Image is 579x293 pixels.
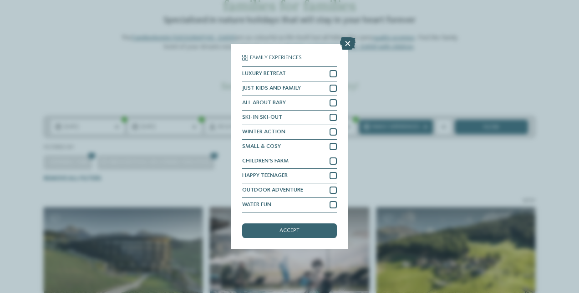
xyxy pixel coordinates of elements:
[242,115,282,121] span: SKI-IN SKI-OUT
[242,71,286,77] span: LUXURY RETREAT
[242,202,271,208] span: WATER FUN
[242,86,301,91] span: JUST KIDS AND FAMILY
[279,228,300,234] span: accept
[242,129,285,135] span: WINTER ACTION
[242,187,303,193] span: OUTDOOR ADVENTURE
[242,158,289,164] span: CHILDREN’S FARM
[250,55,302,61] span: Family Experiences
[242,173,288,179] span: HAPPY TEENAGER
[242,144,281,150] span: SMALL & COSY
[242,100,286,106] span: ALL ABOUT BABY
